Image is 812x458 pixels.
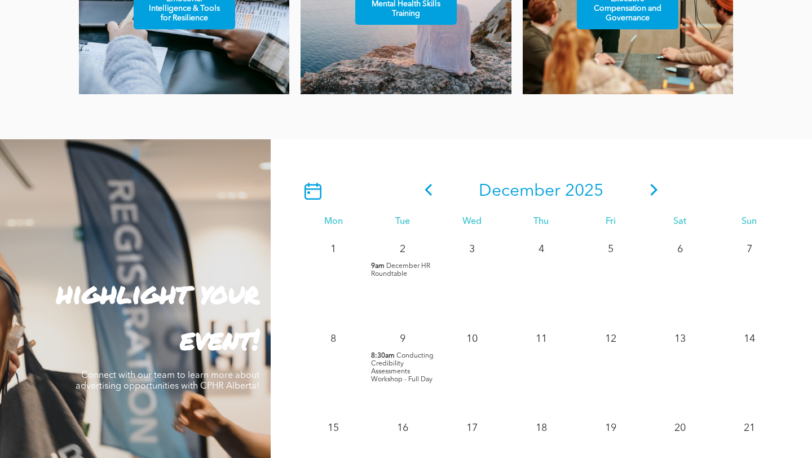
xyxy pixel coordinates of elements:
p: 21 [739,418,760,438]
p: 14 [739,329,760,349]
p: 20 [670,418,690,438]
div: Sun [714,217,784,227]
p: 3 [462,239,482,259]
span: Connect with our team to learn more about advertising opportunities with CPHR Alberta! [76,371,259,391]
div: Mon [299,217,368,227]
p: 18 [531,418,551,438]
div: Fri [576,217,645,227]
p: 7 [739,239,760,259]
p: 9 [392,329,413,349]
div: Tue [368,217,438,227]
p: 2 [392,239,413,259]
p: 13 [670,329,690,349]
p: 19 [601,418,621,438]
p: 5 [601,239,621,259]
span: Conducting Credibility Assessments Workshop - Full Day [371,353,434,383]
span: 9am [371,262,385,270]
div: Wed [438,217,507,227]
p: 6 [670,239,690,259]
p: 16 [392,418,413,438]
p: 10 [462,329,482,349]
span: 8:30am [371,352,395,360]
span: December [479,183,561,200]
p: 17 [462,418,482,438]
span: 2025 [565,183,603,200]
strong: highlight your event! [56,272,259,359]
p: 4 [531,239,551,259]
p: 1 [323,239,343,259]
p: 8 [323,329,343,349]
div: Sat [645,217,714,227]
p: 11 [531,329,551,349]
p: 12 [601,329,621,349]
div: Thu [507,217,576,227]
span: December HR Roundtable [371,263,430,278]
p: 15 [323,418,343,438]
